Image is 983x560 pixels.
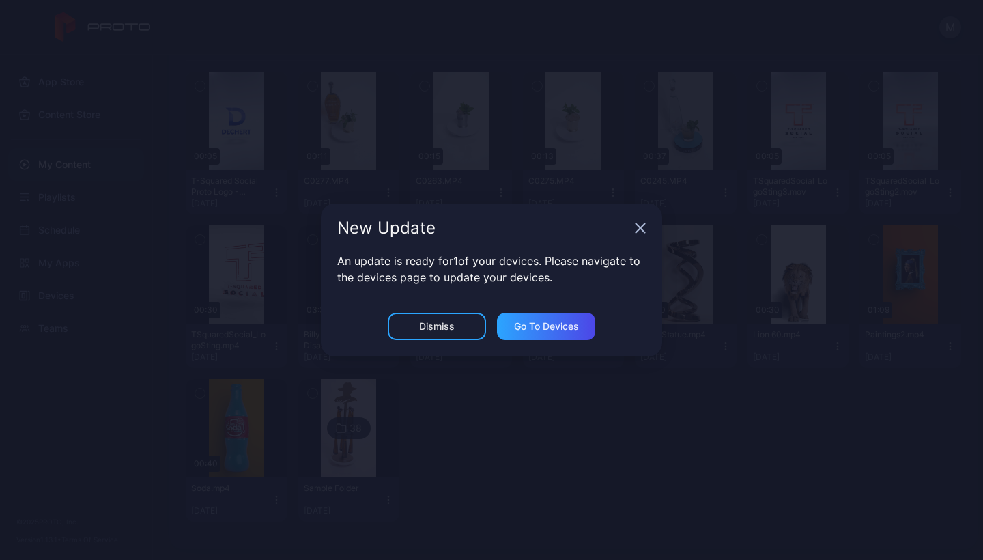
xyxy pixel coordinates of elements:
div: New Update [337,220,629,236]
div: Dismiss [419,321,455,332]
button: Go to devices [497,313,595,340]
button: Dismiss [388,313,486,340]
p: An update is ready for 1 of your devices. Please navigate to the devices page to update your devi... [337,253,646,285]
div: Go to devices [514,321,579,332]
